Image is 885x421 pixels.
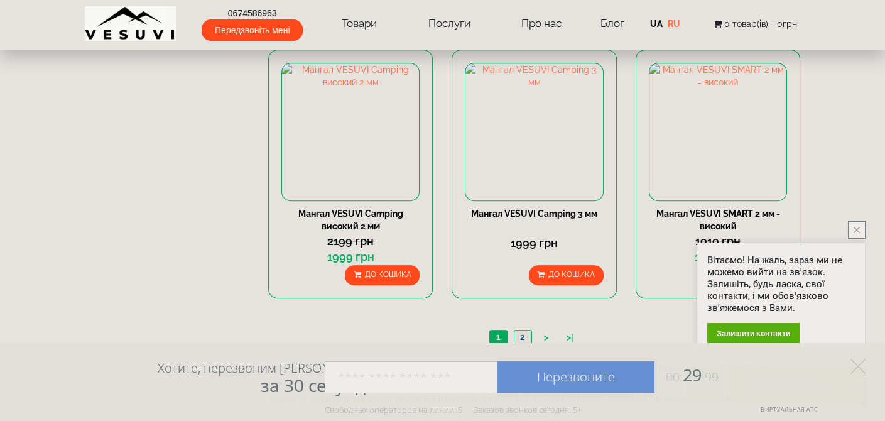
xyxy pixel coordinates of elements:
span: До кошика [548,270,595,279]
a: Виртуальная АТС [753,404,869,421]
button: 0 товар(ів) - 0грн [709,17,800,31]
div: 2199 грн [281,233,420,249]
img: Мангал VESUVI SMART 2 мм - високий [649,63,786,200]
img: Завод VESUVI [85,6,176,41]
div: 1849 грн [649,249,787,265]
div: 1999 грн [281,249,420,265]
span: :99 [702,369,719,385]
span: Передзвоніть мені [202,19,303,41]
span: за 30 секунд? [261,373,373,397]
span: 29 [654,363,719,386]
span: До кошика [364,270,411,279]
span: Виртуальная АТС [761,405,818,413]
img: Мангал VESUVI Camping 3 мм [465,63,602,200]
div: Хотите, перезвоним [PERSON_NAME] [158,360,373,395]
a: Мангал VESUVI Camping 3 мм [471,209,597,219]
img: Мангал VESUVI Camping високий 2 мм [282,63,419,200]
a: Блог [600,17,624,30]
a: 0674586963 [202,7,303,19]
a: Товари [329,9,389,38]
a: Про нас [509,9,574,38]
a: 2 [514,331,531,344]
div: Свободных операторов на линии: 5 Заказов звонков сегодня: 5+ [325,405,582,415]
button: До кошика [345,265,420,285]
a: Послуги [415,9,482,38]
a: UA [650,19,663,29]
a: Мангал VESUVI SMART 2 мм - високий [656,209,780,231]
div: Вітаємо! На жаль, зараз ми не можемо вийти на зв'язок. Залишіть, будь ласка, свої контакти, і ми ... [707,254,855,314]
div: 1999 грн [465,235,603,251]
span: 0 товар(ів) - 0грн [724,19,796,29]
a: > [538,331,555,344]
span: 1 [496,332,501,342]
div: Залишити контакти [707,323,800,344]
a: RU [668,19,680,29]
a: Мангал VESUVI Camping високий 2 мм [298,209,403,231]
a: Перезвоните [497,361,654,393]
span: 00: [666,369,683,385]
button: close button [848,221,866,239]
a: >| [560,331,580,344]
button: До кошика [529,265,604,285]
div: 1919 грн [649,233,787,249]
